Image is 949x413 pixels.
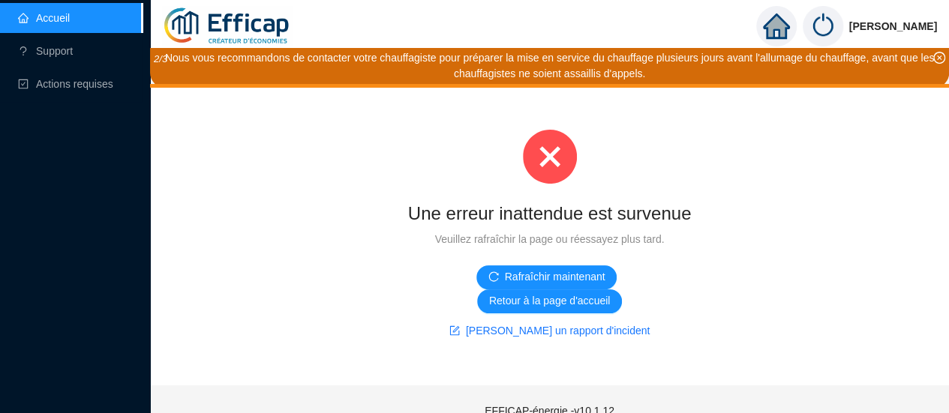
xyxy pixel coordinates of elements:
[449,325,460,336] span: form
[154,53,167,64] i: 2 / 3
[152,50,947,82] div: Nous vous recommandons de contacter votre chauffagiste pour préparer la mise en service du chauff...
[476,265,617,289] button: Rafraîchir maintenant
[803,6,843,46] img: power
[18,12,70,24] a: homeAccueil
[466,323,650,339] span: [PERSON_NAME] un rapport d'incident
[18,79,29,89] span: check-square
[18,45,73,57] a: questionSupport
[763,13,790,40] span: home
[505,269,605,285] span: Rafraîchir maintenant
[488,271,499,282] span: reload
[523,130,577,184] span: close-circle
[489,293,610,309] span: Retour à la page d'accueil
[933,52,945,64] span: close-circle
[437,319,662,343] button: [PERSON_NAME] un rapport d'incident
[186,232,913,247] div: Veuillez rafraîchir la page ou réessayez plus tard.
[477,289,622,313] button: Retour à la page d'accueil
[36,78,113,90] span: Actions requises
[849,2,937,50] span: [PERSON_NAME]
[186,202,913,226] div: Une erreur inattendue est survenue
